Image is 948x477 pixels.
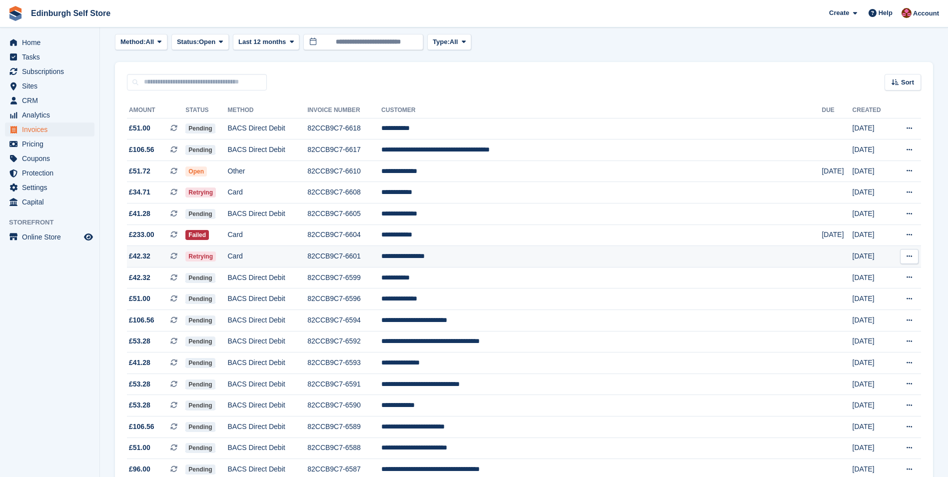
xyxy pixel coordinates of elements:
span: Method: [120,37,146,47]
span: £51.72 [129,166,150,176]
span: £42.32 [129,272,150,283]
span: Pending [185,145,215,155]
td: [DATE] [853,224,892,246]
span: Pending [185,422,215,432]
span: Pending [185,443,215,453]
th: Customer [381,102,822,118]
span: All [450,37,458,47]
span: Open [185,166,207,176]
span: £106.56 [129,315,154,325]
a: menu [5,79,94,93]
span: £41.28 [129,357,150,368]
span: £233.00 [129,229,154,240]
td: 82CCB9C7-6618 [307,118,381,139]
td: 82CCB9C7-6605 [307,203,381,225]
td: Card [228,224,308,246]
span: Pricing [22,137,82,151]
td: [DATE] [853,288,892,310]
td: BACS Direct Debit [228,437,308,459]
a: menu [5,35,94,49]
td: [DATE] [822,160,852,182]
a: menu [5,151,94,165]
span: Open [199,37,215,47]
th: Method [228,102,308,118]
span: £96.00 [129,464,150,474]
a: menu [5,64,94,78]
span: £106.56 [129,144,154,155]
span: Coupons [22,151,82,165]
span: £51.00 [129,442,150,453]
span: £41.28 [129,208,150,219]
img: Lucy Michalec [902,8,912,18]
a: menu [5,137,94,151]
span: £53.28 [129,400,150,410]
span: Failed [185,230,209,240]
span: Pending [185,273,215,283]
span: Sort [901,77,914,87]
a: menu [5,230,94,244]
span: £51.00 [129,293,150,304]
td: BACS Direct Debit [228,352,308,374]
td: [DATE] [853,331,892,352]
span: Pending [185,294,215,304]
span: Settings [22,180,82,194]
button: Type: All [427,34,471,50]
td: [DATE] [822,224,852,246]
a: menu [5,122,94,136]
th: Status [185,102,227,118]
span: £51.00 [129,123,150,133]
td: BACS Direct Debit [228,267,308,288]
td: [DATE] [853,352,892,374]
span: Pending [185,400,215,410]
a: menu [5,93,94,107]
span: Pending [185,379,215,389]
a: menu [5,166,94,180]
td: BACS Direct Debit [228,310,308,331]
td: BACS Direct Debit [228,395,308,416]
span: Protection [22,166,82,180]
span: Pending [185,123,215,133]
th: Due [822,102,852,118]
td: [DATE] [853,246,892,267]
th: Amount [127,102,185,118]
td: [DATE] [853,160,892,182]
button: Last 12 months [233,34,299,50]
span: Analytics [22,108,82,122]
span: £42.32 [129,251,150,261]
span: £53.28 [129,379,150,389]
td: [DATE] [853,267,892,288]
span: £34.71 [129,187,150,197]
span: Sites [22,79,82,93]
span: Account [913,8,939,18]
td: [DATE] [853,310,892,331]
span: Pending [185,464,215,474]
span: All [146,37,154,47]
span: Capital [22,195,82,209]
td: 82CCB9C7-6617 [307,139,381,161]
span: Tasks [22,50,82,64]
td: [DATE] [853,182,892,203]
td: 82CCB9C7-6588 [307,437,381,459]
span: Help [879,8,893,18]
td: [DATE] [853,118,892,139]
span: Home [22,35,82,49]
span: CRM [22,93,82,107]
span: £53.28 [129,336,150,346]
td: 82CCB9C7-6593 [307,352,381,374]
td: 82CCB9C7-6590 [307,395,381,416]
button: Status: Open [171,34,229,50]
td: 82CCB9C7-6601 [307,246,381,267]
span: Invoices [22,122,82,136]
td: BACS Direct Debit [228,288,308,310]
td: [DATE] [853,416,892,438]
td: 82CCB9C7-6594 [307,310,381,331]
span: Pending [185,315,215,325]
span: Pending [185,336,215,346]
td: BACS Direct Debit [228,331,308,352]
td: BACS Direct Debit [228,139,308,161]
td: [DATE] [853,203,892,225]
span: Subscriptions [22,64,82,78]
a: Edinburgh Self Store [27,5,114,21]
span: Pending [185,209,215,219]
td: [DATE] [853,373,892,395]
